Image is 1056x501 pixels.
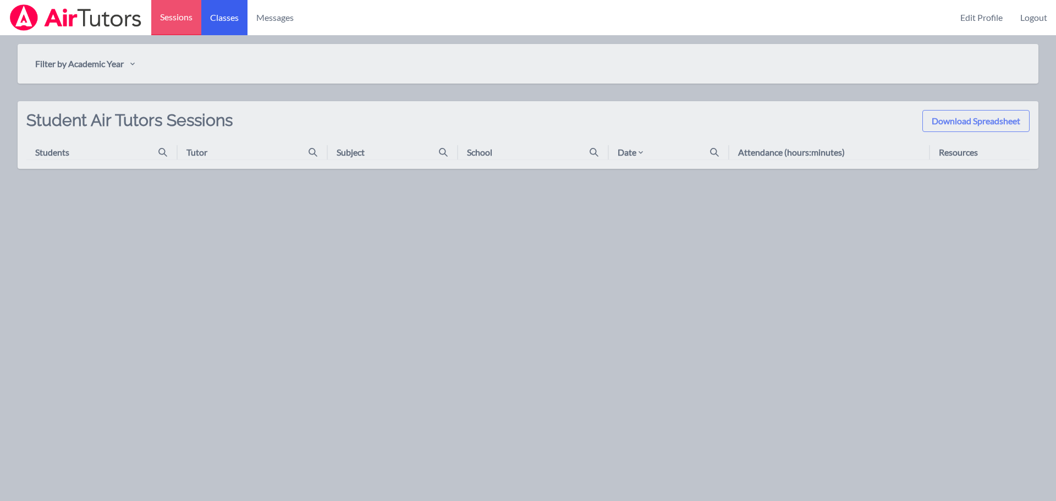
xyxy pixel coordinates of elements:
[618,146,645,159] div: Date
[26,53,144,75] button: Filter by Academic Year
[939,146,978,159] div: Resources
[186,146,207,159] div: Tutor
[467,146,492,159] div: School
[35,146,69,159] div: Students
[738,146,845,159] div: Attendance (hours:minutes)
[256,11,294,24] span: Messages
[337,146,365,159] div: Subject
[26,110,233,145] h2: Student Air Tutors Sessions
[922,110,1030,132] button: Download Spreadsheet
[9,4,142,31] img: Airtutors Logo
